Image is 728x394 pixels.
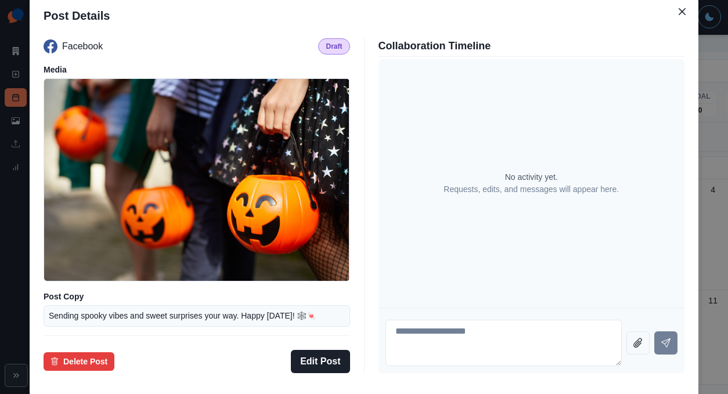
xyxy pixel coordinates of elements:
p: Collaboration Timeline [379,38,685,54]
img: pqwnganbmwrbqddwnsnf [44,78,349,281]
button: Close [673,2,691,21]
p: Draft [326,41,342,52]
button: Edit Post [291,350,349,373]
button: Delete Post [44,352,114,371]
p: Facebook [62,39,103,53]
p: Sending spooky vibes and sweet surprises your way. Happy [DATE]! 🕸️🍬 [49,310,316,321]
p: Post Copy [44,291,350,303]
p: Requests, edits, and messages will appear here. [444,183,619,196]
button: Attach file [626,331,650,355]
p: No activity yet. [505,171,558,183]
p: Media [44,64,350,76]
button: Send message [654,331,677,355]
